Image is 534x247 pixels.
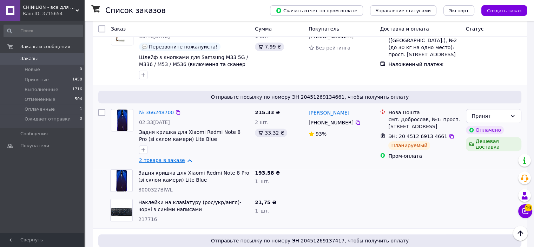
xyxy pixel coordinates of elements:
[316,131,327,137] span: 93%
[255,200,276,205] span: 21,75 ₴
[388,61,460,68] div: Наложенный платеж
[25,96,55,103] span: Отмененные
[138,216,157,222] span: 217716
[276,7,357,14] span: Скачать отчет по пром-оплате
[101,93,519,100] span: Отправьте посылку по номеру ЭН 20451269134661, чтобы получить оплату
[380,26,429,32] span: Доставка и оплата
[255,43,284,51] div: 7.99 ₴
[255,26,272,32] span: Сумма
[255,129,287,137] div: 33.32 ₴
[316,45,350,51] span: Без рейтинга
[376,8,431,13] span: Управление статусами
[4,25,83,37] input: Поиск
[270,5,363,16] button: Скачать отчет по пром-оплате
[111,109,133,131] a: Фото товару
[525,204,532,211] span: 16
[25,86,58,93] span: Выполненные
[20,143,49,149] span: Покупатели
[466,126,504,134] div: Оплачено
[513,226,528,241] button: Наверх
[466,137,521,151] div: Дешевая доставка
[139,54,248,74] a: Шлейф з кнопками для Samsung M33 5G / M336 / M53 / M536 (включення та сканер відбитка пальця Touc...
[111,199,132,221] img: Фото товару
[481,5,527,16] button: Создать заказ
[101,237,519,244] span: Отправьте посылку по номеру ЭН 20451269137417, чтобы получить оплату
[23,11,84,17] div: Ваш ID: 3715654
[307,118,355,128] div: [PHONE_NUMBER]
[388,30,460,58] div: Александрия ([GEOGRAPHIC_DATA].), №2 (до 30 кг на одно место): просп. [STREET_ADDRESS]
[472,112,507,120] div: Принят
[443,5,474,16] button: Экспорт
[75,96,82,103] span: 504
[80,106,82,112] span: 1
[115,109,129,131] img: Фото товару
[105,6,166,15] h1: Список заказов
[309,109,349,116] a: [PERSON_NAME]
[255,208,269,214] span: 1 шт.
[80,66,82,73] span: 0
[139,129,240,142] a: Задня кришка для Xiaomi Redmi Note 8 Pro (зі склом камери) Lite Blue
[388,141,430,150] div: Планируемый
[518,204,532,218] button: Чат с покупателем16
[309,26,339,32] span: Покупатель
[142,44,147,50] img: :speech_balloon:
[255,119,269,125] span: 2 шт.
[20,131,48,137] span: Сообщения
[25,116,71,122] span: Ожидает отправки
[487,8,521,13] span: Создать заказ
[255,178,269,184] span: 1 шт.
[20,56,38,62] span: Заказы
[114,170,128,191] img: Фото товару
[111,26,126,32] span: Заказ
[139,110,174,115] a: № 366248700
[388,134,447,139] span: ЭН: 20 4512 6913 4661
[466,26,484,32] span: Статус
[474,7,527,13] a: Создать заказ
[449,8,469,13] span: Экспорт
[138,200,241,212] a: Наклейки на клавіатуру (рос/укр/англ)- чорні з синіми написами
[388,152,460,160] div: Пром-оплата
[80,116,82,122] span: 0
[255,170,280,176] span: 193,58 ₴
[25,66,40,73] span: Новые
[25,77,49,83] span: Принятые
[23,4,75,11] span: CHINILKIN - все для ремонта телефонов. Мобильные аксессуары.
[255,110,280,115] span: 215.33 ₴
[138,187,173,193] span: 8000327BlWL
[388,116,460,130] div: смт. Доброслав, №1: просп. [STREET_ADDRESS]
[72,77,82,83] span: 1458
[149,44,218,50] span: Перезвоните пожалуйста!
[25,106,55,112] span: Оплаченные
[388,109,460,116] div: Нова Пошта
[370,5,436,16] button: Управление статусами
[307,32,355,41] div: [PHONE_NUMBER]
[138,170,249,183] a: Задня кришка для Xiaomi Redmi Note 8 Pro (зі склом камери) Lite Blue
[20,44,70,50] span: Заказы и сообщения
[72,86,82,93] span: 1716
[139,157,185,163] a: 2 товара в заказе
[139,119,170,125] span: 02:33[DATE]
